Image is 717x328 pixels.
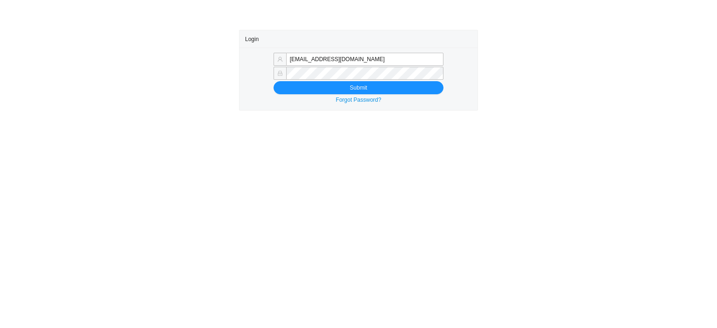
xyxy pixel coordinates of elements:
[274,81,443,94] button: Submit
[336,97,381,103] a: Forgot Password?
[286,53,443,66] input: Email
[277,70,283,76] span: lock
[245,30,472,48] div: Login
[350,83,367,92] span: Submit
[277,56,283,62] span: user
